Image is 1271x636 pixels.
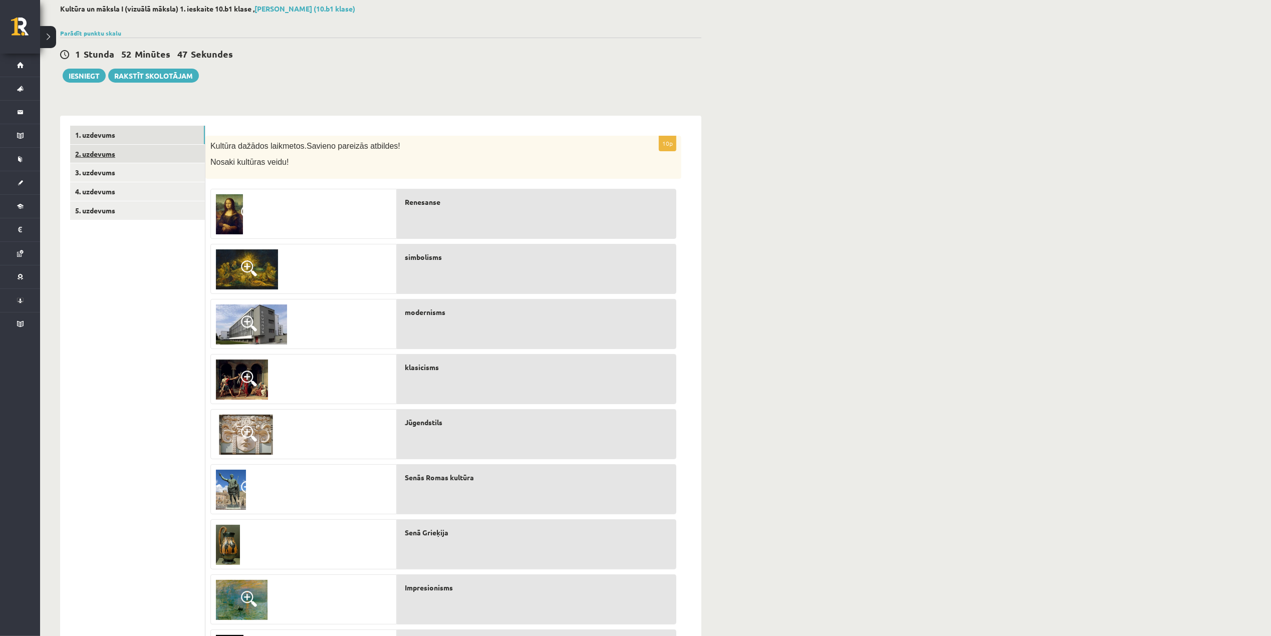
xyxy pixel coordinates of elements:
[405,362,439,373] span: klasicisms
[307,142,400,150] span: Savieno pareizās atbildes!
[121,48,131,60] span: 52
[405,472,474,483] span: Senās Romas kultūra
[135,48,170,60] span: Minūtes
[659,135,676,151] p: 10p
[216,249,278,289] img: 6.jpg
[84,48,114,60] span: Stunda
[70,201,205,220] a: 5. uzdevums
[216,470,246,510] img: 5.jpg
[75,48,80,60] span: 1
[70,163,205,182] a: 3. uzdevums
[405,252,442,262] span: simbolisms
[70,182,205,201] a: 4. uzdevums
[216,194,243,234] img: 1.jpg
[191,48,233,60] span: Sekundes
[405,527,448,538] span: Senā Grieķija
[216,525,240,565] img: 3.jpg
[255,4,355,13] a: [PERSON_NAME] (10.b1 klase)
[210,158,289,166] span: Nosaki kultūras veidu!
[405,582,453,593] span: Impresionisms
[216,415,276,455] img: 9.jpg
[63,69,106,83] button: Iesniegt
[70,126,205,144] a: 1. uzdevums
[405,307,445,317] span: modernisms
[60,29,121,37] a: Parādīt punktu skalu
[60,5,701,13] h2: Kultūra un māksla I (vizuālā māksla) 1. ieskaite 10.b1 klase ,
[210,142,307,150] span: Kultūra dažādos laikmetos.
[405,417,442,428] span: Jūgendstils
[216,580,268,620] img: 2.png
[216,360,268,400] img: 7.jpg
[216,304,287,345] img: 10.jpg
[405,197,440,207] span: Renesanse
[177,48,187,60] span: 47
[108,69,199,83] a: Rakstīt skolotājam
[70,145,205,163] a: 2. uzdevums
[11,18,40,43] a: Rīgas 1. Tālmācības vidusskola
